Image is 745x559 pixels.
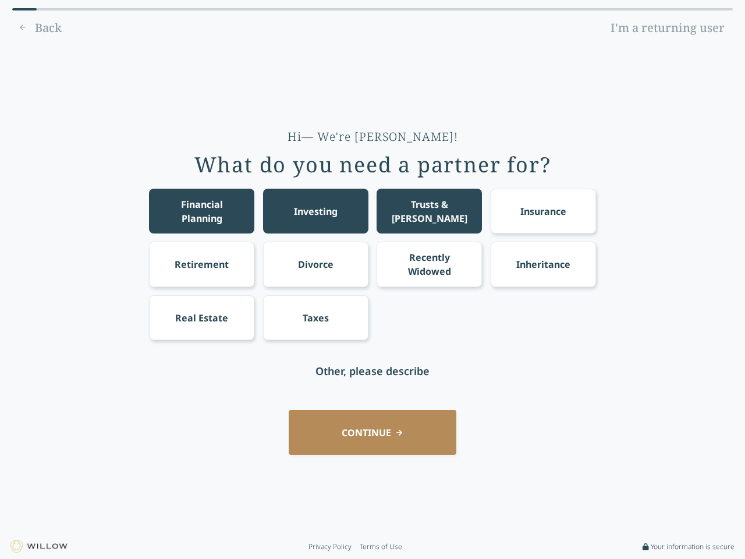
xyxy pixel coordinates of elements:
[388,197,471,225] div: Trusts & [PERSON_NAME]
[175,311,228,325] div: Real Estate
[303,311,329,325] div: Taxes
[315,363,430,379] div: Other, please describe
[602,19,733,37] a: I'm a returning user
[289,410,456,455] button: CONTINUE
[520,204,566,218] div: Insurance
[516,257,570,271] div: Inheritance
[360,542,402,551] a: Terms of Use
[288,129,458,145] div: Hi— We're [PERSON_NAME]!
[194,153,551,176] div: What do you need a partner for?
[298,257,334,271] div: Divorce
[12,8,37,10] div: 0% complete
[160,197,244,225] div: Financial Planning
[175,257,229,271] div: Retirement
[388,250,471,278] div: Recently Widowed
[308,542,352,551] a: Privacy Policy
[651,542,735,551] span: Your information is secure
[294,204,338,218] div: Investing
[10,540,68,553] img: Willow logo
